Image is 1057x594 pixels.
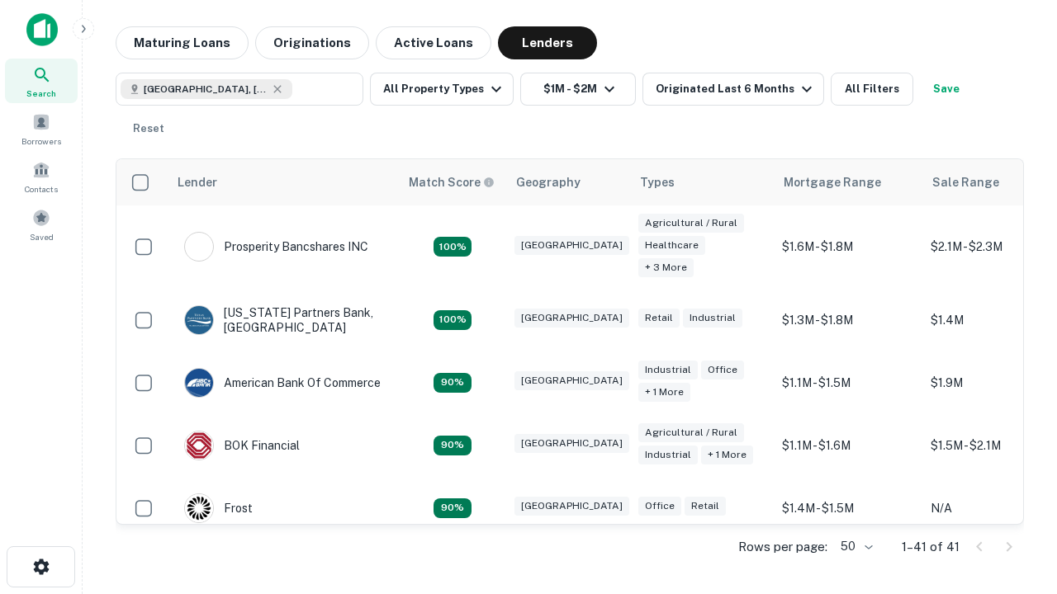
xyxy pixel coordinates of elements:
[683,309,742,328] div: Industrial
[498,26,597,59] button: Lenders
[638,214,744,233] div: Agricultural / Rural
[434,310,472,330] div: Matching Properties: 4, hasApolloMatch: undefined
[184,305,382,335] div: [US_STATE] Partners Bank, [GEOGRAPHIC_DATA]
[184,431,300,460] div: BOK Financial
[932,172,999,192] div: Sale Range
[920,73,973,106] button: Save your search to get updates of matches that match your search criteria.
[434,436,472,455] div: Matching Properties: 3, hasApolloMatch: undefined
[784,172,881,192] div: Mortgage Range
[640,172,675,192] div: Types
[831,73,913,106] button: All Filters
[514,497,629,516] div: [GEOGRAPHIC_DATA]
[738,537,827,557] p: Rows per page:
[25,182,58,196] span: Contacts
[514,309,629,328] div: [GEOGRAPHIC_DATA]
[409,173,491,191] h6: Match Score
[701,361,744,379] div: Office
[184,232,368,262] div: Prosperity Bancshares INC
[5,202,78,247] a: Saved
[974,462,1057,541] iframe: Chat Widget
[185,431,213,460] img: picture
[178,172,217,192] div: Lender
[255,26,369,59] button: Originations
[638,236,705,255] div: Healthcare
[638,361,698,379] div: Industrial
[638,423,744,442] div: Agricultural / Rural
[399,159,506,205] th: Capitalize uses an advanced AI algorithm to match your search with the best lender. The match sco...
[370,73,514,106] button: All Property Types
[434,237,472,257] div: Matching Properties: 6, hasApolloMatch: undefined
[185,233,213,261] img: picture
[774,351,922,414] td: $1.1M - $1.5M
[184,493,253,523] div: Frost
[122,112,175,145] button: Reset
[685,497,726,516] div: Retail
[185,369,213,397] img: picture
[506,159,630,205] th: Geography
[774,477,922,540] td: $1.4M - $1.5M
[26,13,58,46] img: capitalize-icon.png
[5,59,78,103] a: Search
[168,159,399,205] th: Lender
[185,494,213,522] img: picture
[516,172,581,192] div: Geography
[409,173,495,191] div: Capitalize uses an advanced AI algorithm to match your search with the best lender. The match sco...
[21,134,61,148] span: Borrowers
[630,159,774,205] th: Types
[376,26,491,59] button: Active Loans
[774,414,922,477] td: $1.1M - $1.6M
[701,445,753,464] div: + 1 more
[520,73,636,106] button: $1M - $2M
[902,537,960,557] p: 1–41 of 41
[514,371,629,390] div: [GEOGRAPHIC_DATA]
[638,258,694,277] div: + 3 more
[638,445,698,464] div: Industrial
[5,106,78,151] a: Borrowers
[774,159,922,205] th: Mortgage Range
[514,434,629,453] div: [GEOGRAPHIC_DATA]
[30,230,54,243] span: Saved
[656,79,817,99] div: Originated Last 6 Months
[26,87,56,100] span: Search
[642,73,824,106] button: Originated Last 6 Months
[638,309,680,328] div: Retail
[834,535,875,559] div: 50
[774,289,922,351] td: $1.3M - $1.8M
[185,306,213,334] img: picture
[116,26,249,59] button: Maturing Loans
[434,373,472,393] div: Matching Properties: 3, hasApolloMatch: undefined
[144,82,268,97] span: [GEOGRAPHIC_DATA], [GEOGRAPHIC_DATA], [GEOGRAPHIC_DATA]
[638,383,690,402] div: + 1 more
[434,498,472,518] div: Matching Properties: 3, hasApolloMatch: undefined
[5,154,78,199] a: Contacts
[638,497,681,516] div: Office
[184,368,381,398] div: American Bank Of Commerce
[774,205,922,289] td: $1.6M - $1.8M
[514,236,629,255] div: [GEOGRAPHIC_DATA]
